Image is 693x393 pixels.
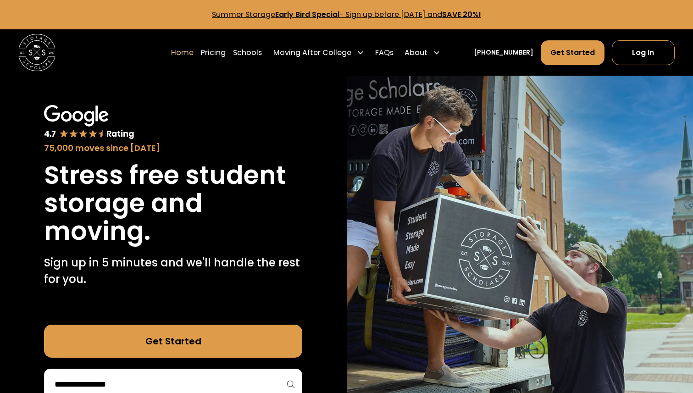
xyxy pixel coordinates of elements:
[18,34,55,71] img: Storage Scholars main logo
[275,9,339,20] strong: Early Bird Special
[375,40,394,66] a: FAQs
[44,255,302,288] p: Sign up in 5 minutes and we'll handle the rest for you.
[44,325,302,358] a: Get Started
[474,48,533,57] a: [PHONE_NUMBER]
[612,40,675,65] a: Log In
[44,142,302,154] div: 75,000 moves since [DATE]
[44,105,134,139] img: Google 4.7 star rating
[201,40,226,66] a: Pricing
[541,40,604,65] a: Get Started
[233,40,262,66] a: Schools
[273,47,351,58] div: Moving After College
[442,9,481,20] strong: SAVE 20%!
[212,9,481,20] a: Summer StorageEarly Bird Special- Sign up before [DATE] andSAVE 20%!
[44,161,302,245] h1: Stress free student storage and moving.
[405,47,427,58] div: About
[171,40,194,66] a: Home
[18,34,55,71] a: home
[401,40,444,66] div: About
[269,40,367,66] div: Moving After College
